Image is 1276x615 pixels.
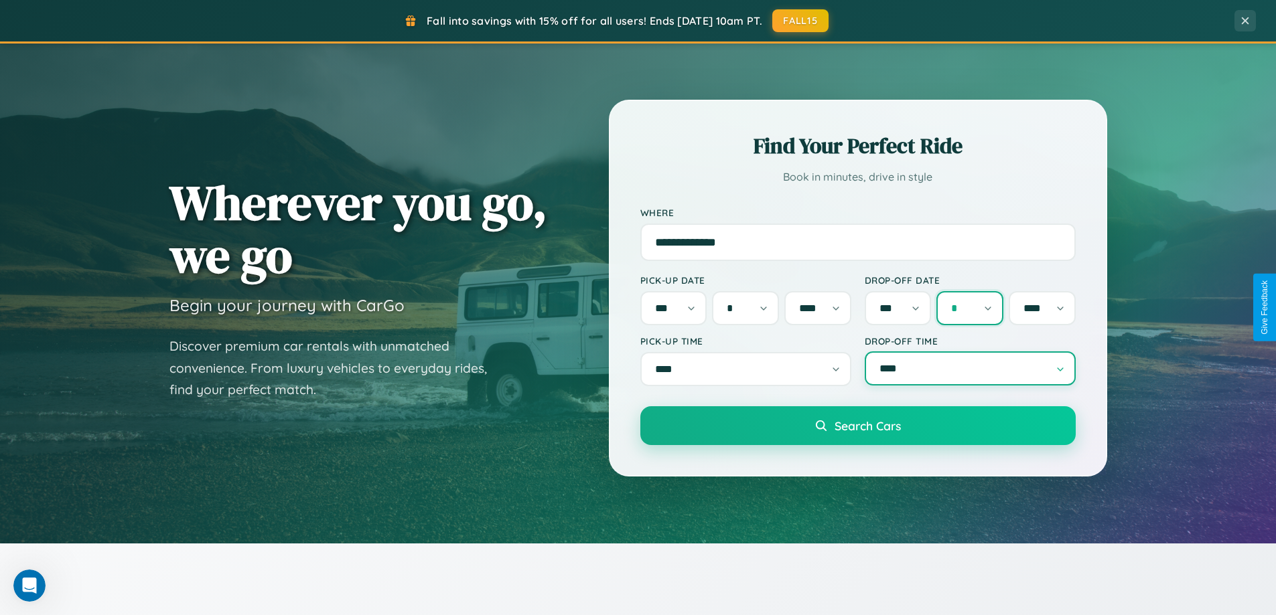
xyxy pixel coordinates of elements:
[169,335,504,401] p: Discover premium car rentals with unmatched convenience. From luxury vehicles to everyday rides, ...
[640,167,1076,187] p: Book in minutes, drive in style
[640,335,851,347] label: Pick-up Time
[865,274,1076,286] label: Drop-off Date
[772,9,829,32] button: FALL15
[427,14,762,27] span: Fall into savings with 15% off for all users! Ends [DATE] 10am PT.
[640,406,1076,445] button: Search Cars
[169,176,547,282] h1: Wherever you go, we go
[169,295,405,315] h3: Begin your journey with CarGo
[1260,280,1269,335] div: Give Feedback
[640,274,851,286] label: Pick-up Date
[865,335,1076,347] label: Drop-off Time
[13,569,46,602] iframe: Intercom live chat
[835,418,901,433] span: Search Cars
[640,131,1076,161] h2: Find Your Perfect Ride
[640,207,1076,218] label: Where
